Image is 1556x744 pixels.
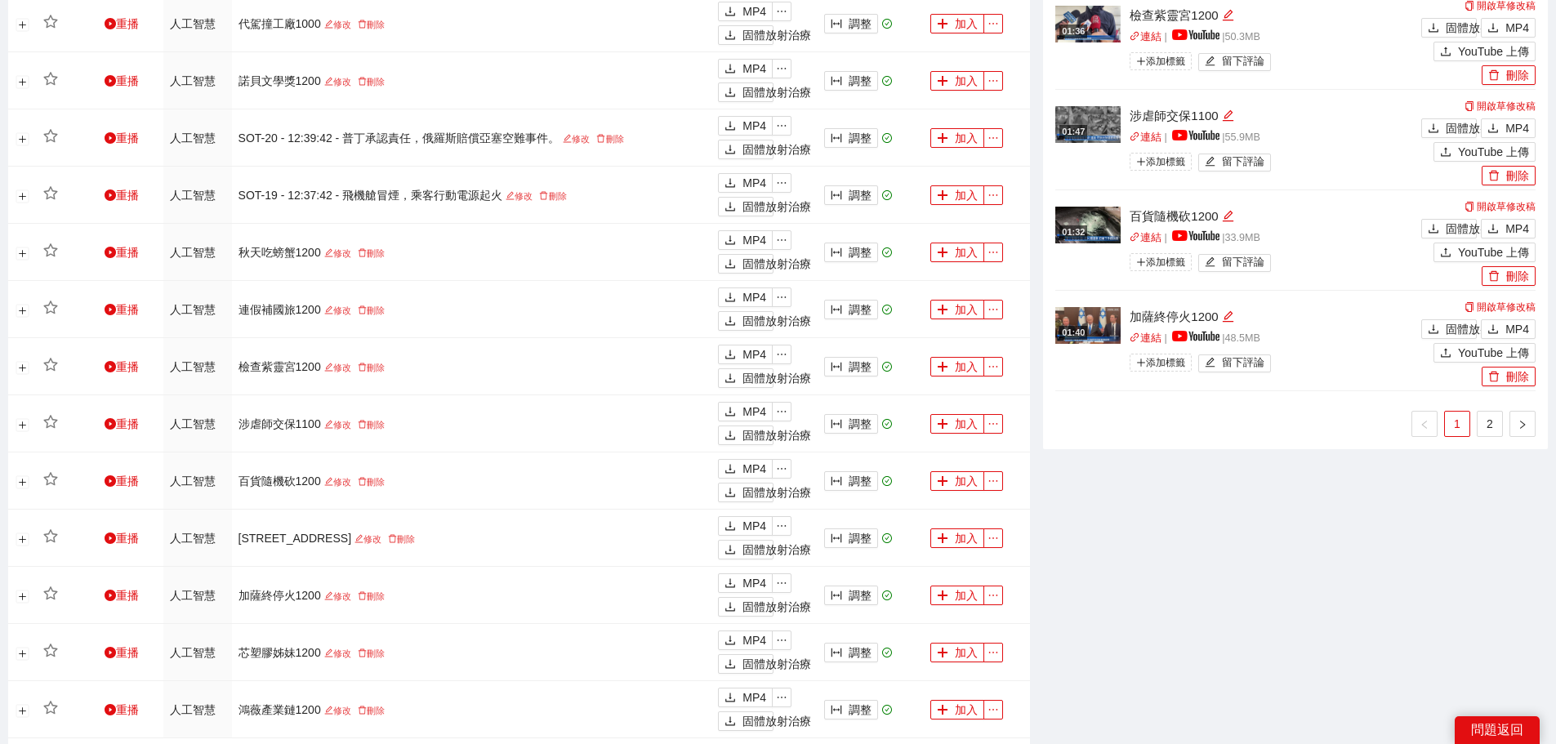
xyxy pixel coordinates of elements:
span: 下載 [724,87,736,100]
button: 下載固體放射治療 [1421,219,1477,238]
button: 下載MP4 [718,59,773,78]
button: 省略 [983,71,1003,91]
span: 編輯 [1205,56,1215,68]
button: 加加入 [930,414,984,434]
font: 刪除 [367,363,385,372]
span: 下載 [724,29,736,42]
a: 關聯連結 [1130,232,1161,243]
font: 加入 [955,360,978,373]
span: 複製 [1465,101,1474,111]
font: 加入 [955,74,978,87]
button: 下載MP4 [1481,319,1536,339]
font: 調整 [849,417,872,430]
font: 刪除 [1506,169,1529,182]
font: MP4 [742,405,766,418]
font: 加入 [955,417,978,430]
span: 加 [937,247,948,260]
font: YouTube 上傳 [1458,45,1529,58]
button: 省略 [983,471,1003,491]
font: 刪除 [606,134,624,144]
span: 遊戲圈 [105,361,116,372]
img: ebf0d023-7477-4e58-aa31-282e7c8f685d.jpg [1055,6,1121,42]
font: 重播 [116,417,139,430]
span: 遊戲圈 [105,304,116,315]
button: 刪除刪除 [1482,65,1536,85]
span: 加 [937,189,948,203]
font: 修改 [333,420,351,430]
span: 刪除 [539,191,548,200]
img: yt_logo_rgb_light.a676ea31.png [1172,230,1219,241]
font: 調整 [849,303,872,316]
span: 刪除 [358,305,367,314]
span: 編輯 [1205,256,1215,269]
li: 2 [1477,411,1503,437]
font: MP4 [742,291,766,304]
span: 列寬 [831,361,842,374]
button: 下載固體放射治療 [1421,118,1477,138]
button: 加加入 [930,471,984,491]
button: 加加入 [930,185,984,205]
font: 調整 [849,131,872,145]
span: 下載 [724,349,736,362]
font: MP4 [742,462,766,475]
button: 下載固體放射治療 [718,140,774,159]
font: 重播 [116,131,139,145]
button: 省略 [772,345,791,364]
font: 加入 [955,17,978,30]
span: 下載 [1487,223,1499,236]
span: 下載 [1428,323,1439,336]
span: 左邊 [1420,420,1429,430]
font: 固體放射治療 [742,372,811,385]
button: 展開行 [16,18,29,31]
button: 下載固體放射治療 [718,425,774,445]
span: 複製 [1465,202,1474,212]
button: 下載固體放射治療 [1421,18,1477,38]
span: 上傳 [1440,46,1451,59]
span: 下載 [724,372,736,385]
span: 刪除 [358,20,367,29]
font: 調整 [849,189,872,202]
span: 刪除 [1488,371,1500,384]
span: 下載 [724,234,736,247]
button: 上傳YouTube 上傳 [1433,42,1536,61]
font: 重播 [116,74,139,87]
button: 編輯留下評論 [1198,254,1271,272]
button: 省略 [772,230,791,250]
font: 加入 [955,246,978,259]
button: 下載固體放射治療 [718,368,774,388]
font: 加入 [955,303,978,316]
span: 遊戲圈 [105,247,116,258]
a: 關聯連結 [1130,332,1161,344]
font: 調整 [849,360,872,373]
button: 刪除刪除 [1482,266,1536,286]
font: 調整 [849,246,872,259]
span: 下載 [724,144,736,157]
span: 編輯 [324,420,333,429]
span: 下載 [724,6,736,19]
font: 刪除 [549,191,567,201]
font: 01:32 [1062,227,1085,237]
font: 加入 [955,131,978,145]
font: 修改 [333,305,351,315]
font: 刪除 [1506,270,1529,283]
font: 修改 [572,134,590,144]
font: YouTube 上傳 [1458,246,1529,259]
span: 上傳 [1440,146,1451,159]
span: 下載 [1487,22,1499,35]
button: 上傳YouTube 上傳 [1433,343,1536,363]
font: 刪除 [1506,69,1529,82]
font: 固體放射治療 [742,29,811,42]
span: 編輯 [324,305,333,314]
span: 加 [937,75,948,88]
span: 省略 [773,63,791,74]
button: 下載MP4 [1481,118,1536,138]
span: 加 [937,361,948,374]
button: 加加入 [930,14,984,33]
button: 下載固體放射治療 [718,311,774,331]
span: 下載 [724,63,736,76]
span: 省略 [773,349,791,360]
font: 開啟草修改稿 [1477,301,1536,313]
span: 下載 [1428,123,1439,136]
span: 省略 [773,234,791,246]
span: 列寬 [831,304,842,317]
